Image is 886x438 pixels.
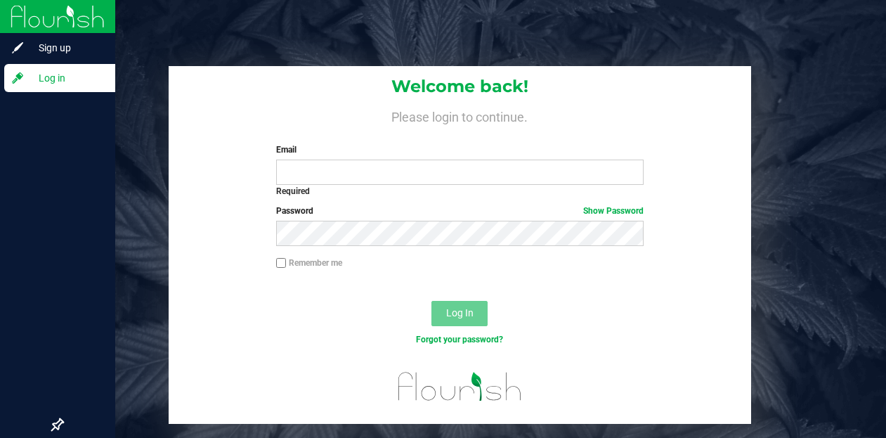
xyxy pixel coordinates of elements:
a: Show Password [583,206,644,216]
label: Remember me [276,257,342,269]
label: Email [276,143,643,156]
h4: Please login to continue. [169,107,751,124]
input: Remember me [276,258,286,268]
span: Sign up [25,39,109,56]
span: Log in [25,70,109,86]
inline-svg: Log in [11,71,25,85]
inline-svg: Sign up [11,41,25,55]
h1: Welcome back! [169,77,751,96]
a: Forgot your password? [416,335,503,344]
button: Log In [431,301,488,326]
span: Log In [446,307,474,318]
strong: Required [276,186,310,196]
img: flourish_logo.svg [387,361,533,412]
span: Password [276,206,313,216]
